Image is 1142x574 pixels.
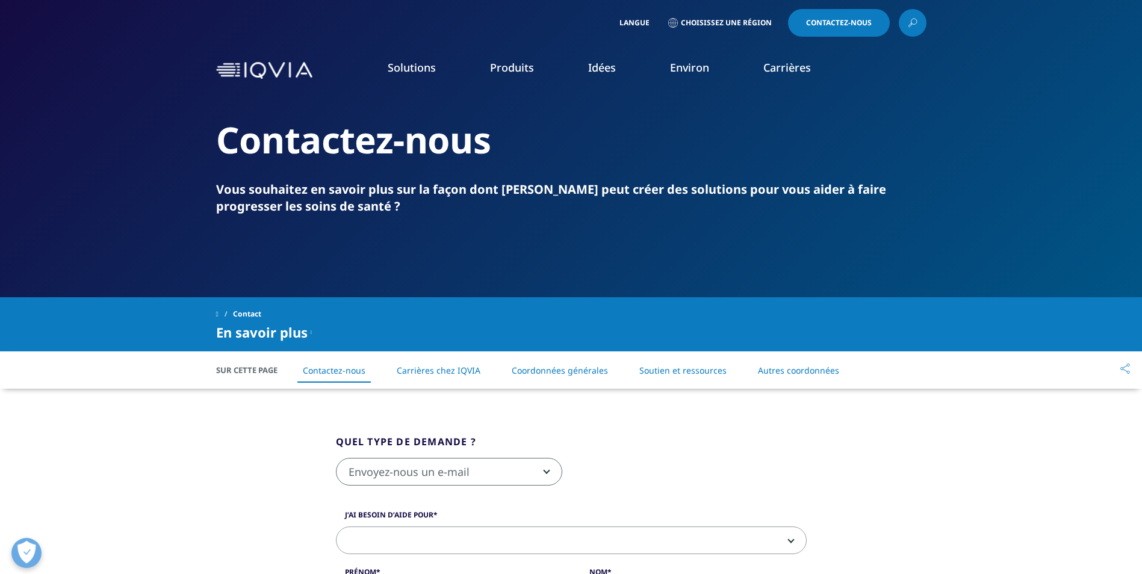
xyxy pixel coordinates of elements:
[512,365,608,376] a: Coordonnées générales
[216,62,312,79] img: IQVIA Healthcare Information Technology and Pharma Clinical Research Company
[388,60,436,75] a: Solutions
[233,303,261,325] span: Contact
[758,365,839,376] a: Autres coordonnées
[763,60,811,75] a: Carrières
[216,364,282,376] span: Sur cette page
[588,60,616,75] a: Idées
[397,365,480,376] a: Carrières chez IQVIA
[336,510,807,526] label: J’ai besoin d’aide pour
[216,181,926,215] div: Vous souhaitez en savoir plus sur la façon dont [PERSON_NAME] peut créer des solutions pour vous ...
[670,60,709,75] a: Environ
[336,458,562,486] span: Email Us
[11,538,42,568] button: Ouvrir le centre de préférences
[490,60,534,75] a: Produits
[216,325,308,339] span: En savoir plus
[303,365,365,376] a: Contactez-nous
[216,117,926,162] h2: Contactez-nous
[336,434,476,458] legend: Quel type de demande ?
[317,42,926,99] nav: Primaire
[639,365,727,376] a: Soutien et ressources
[788,9,890,37] a: Contactez-nous
[806,19,872,26] span: Contactez-nous
[619,18,650,28] span: Langue
[337,458,562,486] span: Email Us
[681,18,772,28] span: Choisissez une région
